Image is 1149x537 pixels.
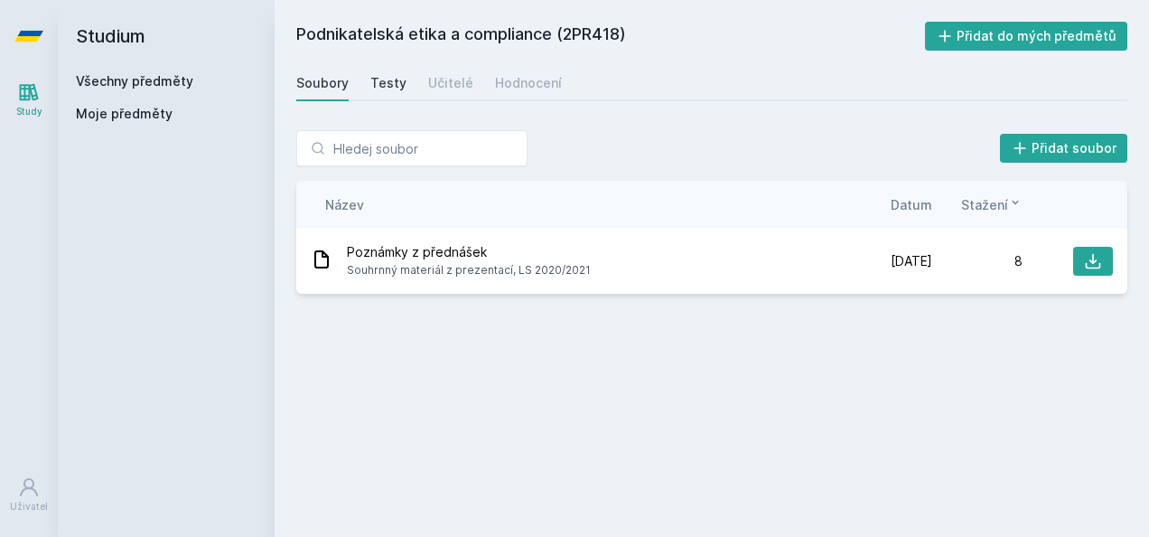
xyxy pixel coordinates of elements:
[925,22,1128,51] button: Přidat do mých předmětů
[370,65,406,101] a: Testy
[76,105,173,123] span: Moje předměty
[347,261,591,279] span: Souhrnný materiál z prezentací, LS 2020/2021
[891,195,932,214] button: Datum
[428,74,473,92] div: Učitelé
[891,252,932,270] span: [DATE]
[347,243,591,261] span: Poznámky z přednášek
[4,72,54,127] a: Study
[10,500,48,513] div: Uživatel
[296,74,349,92] div: Soubory
[495,74,562,92] div: Hodnocení
[76,73,193,89] a: Všechny předměty
[296,65,349,101] a: Soubory
[1000,134,1128,163] button: Přidat soubor
[961,195,1023,214] button: Stažení
[4,467,54,523] a: Uživatel
[932,252,1023,270] div: 8
[16,105,42,118] div: Study
[370,74,406,92] div: Testy
[961,195,1008,214] span: Stažení
[296,22,925,51] h2: Podnikatelská etika a compliance (2PR418)
[325,195,364,214] button: Název
[495,65,562,101] a: Hodnocení
[428,65,473,101] a: Učitelé
[296,130,528,166] input: Hledej soubor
